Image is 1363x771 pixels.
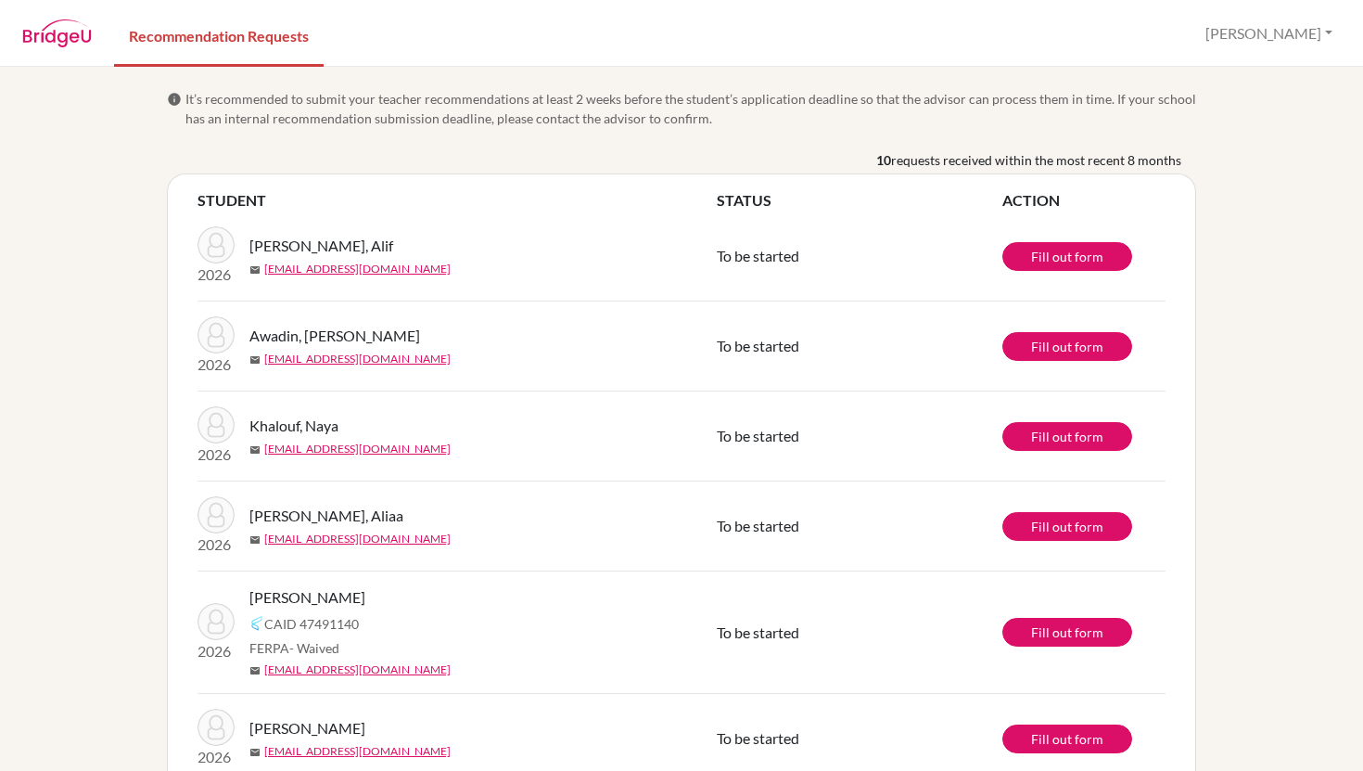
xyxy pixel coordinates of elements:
[249,325,420,347] span: Awadin, [PERSON_NAME]
[197,226,235,263] img: Bin Irwan, Alif
[717,189,1002,212] th: STATUS
[249,415,338,437] span: Khalouf, Naya
[1002,422,1132,451] a: Fill out form
[717,729,799,747] span: To be started
[249,638,339,658] span: FERPA
[249,444,261,456] span: mail
[891,150,1181,170] span: requests received within the most recent 8 months
[1002,189,1166,212] th: ACTION
[1002,332,1132,361] a: Fill out form
[717,337,799,354] span: To be started
[197,189,717,212] th: STUDENT
[197,603,235,640] img: Rizvi, Saman
[264,614,359,634] span: CAID 47491140
[264,662,451,678] a: [EMAIL_ADDRESS][DOMAIN_NAME]
[249,534,261,546] span: mail
[197,533,235,556] p: 2026
[264,531,451,547] a: [EMAIL_ADDRESS][DOMAIN_NAME]
[22,19,92,47] img: BridgeU logo
[249,665,261,676] span: mail
[264,261,451,277] a: [EMAIL_ADDRESS][DOMAIN_NAME]
[249,717,365,739] span: [PERSON_NAME]
[185,89,1196,128] span: It’s recommended to submit your teacher recommendations at least 2 weeks before the student’s app...
[249,264,261,276] span: mail
[114,3,324,67] a: Recommendation Requests
[197,496,235,533] img: Ahmed Mahmoud, Aliaa
[197,746,235,768] p: 2026
[717,427,799,444] span: To be started
[1002,618,1132,647] a: Fill out form
[197,443,235,466] p: 2026
[197,353,235,376] p: 2026
[1197,16,1341,51] button: [PERSON_NAME]
[717,247,799,264] span: To be started
[249,505,403,527] span: [PERSON_NAME], Aliaa
[249,235,393,257] span: [PERSON_NAME], Alif
[249,747,261,758] span: mail
[717,517,799,534] span: To be started
[197,263,235,286] p: 2026
[249,354,261,366] span: mail
[197,406,235,443] img: Khalouf, Naya
[289,640,339,656] span: - Waived
[197,316,235,353] img: Awadin, Malek
[717,623,799,641] span: To be started
[249,616,264,631] img: Common App logo
[249,586,365,609] span: [PERSON_NAME]
[264,351,451,367] a: [EMAIL_ADDRESS][DOMAIN_NAME]
[167,92,182,107] span: info
[197,709,235,746] img: Busheri, Ayaan
[1002,725,1132,753] a: Fill out form
[264,441,451,457] a: [EMAIL_ADDRESS][DOMAIN_NAME]
[1002,242,1132,271] a: Fill out form
[264,743,451,760] a: [EMAIL_ADDRESS][DOMAIN_NAME]
[1002,512,1132,541] a: Fill out form
[876,150,891,170] b: 10
[197,640,235,662] p: 2026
